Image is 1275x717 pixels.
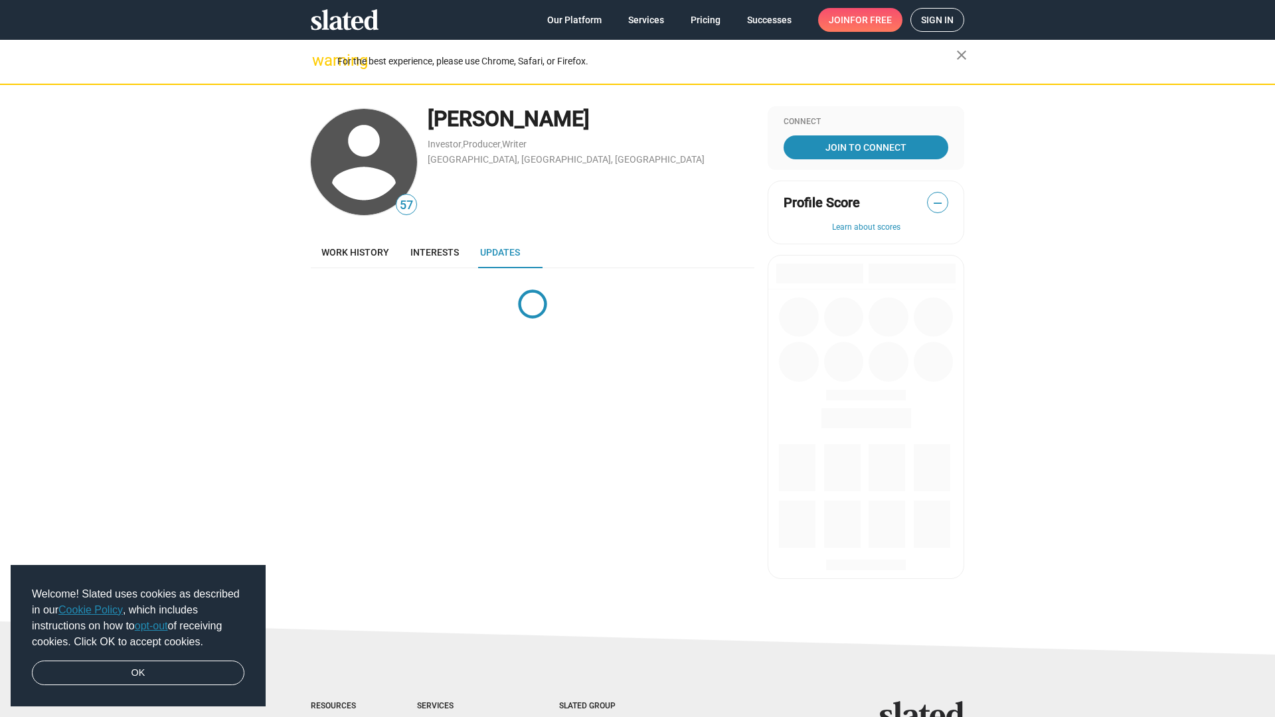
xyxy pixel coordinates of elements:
span: 57 [396,197,416,214]
span: Join [829,8,892,32]
span: Successes [747,8,792,32]
a: [GEOGRAPHIC_DATA], [GEOGRAPHIC_DATA], [GEOGRAPHIC_DATA] [428,154,705,165]
span: Interests [410,247,459,258]
a: Investor [428,139,462,149]
span: Updates [480,247,520,258]
a: Work history [311,236,400,268]
div: Slated Group [559,701,649,712]
span: for free [850,8,892,32]
mat-icon: warning [312,52,328,68]
div: [PERSON_NAME] [428,105,754,133]
span: Our Platform [547,8,602,32]
div: For the best experience, please use Chrome, Safari, or Firefox. [337,52,956,70]
a: Our Platform [537,8,612,32]
div: Connect [784,117,948,127]
a: Updates [469,236,531,268]
a: dismiss cookie message [32,661,244,686]
span: Sign in [921,9,954,31]
a: Join To Connect [784,135,948,159]
a: Writer [502,139,527,149]
span: Work history [321,247,389,258]
span: Pricing [691,8,721,32]
div: Resources [311,701,364,712]
a: Joinfor free [818,8,902,32]
span: , [501,141,502,149]
span: Join To Connect [786,135,946,159]
a: Sign in [910,8,964,32]
span: Profile Score [784,194,860,212]
a: Producer [463,139,501,149]
a: Interests [400,236,469,268]
div: cookieconsent [11,565,266,707]
a: Cookie Policy [58,604,123,615]
a: Pricing [680,8,731,32]
a: opt-out [135,620,168,631]
span: — [928,195,948,212]
span: , [462,141,463,149]
button: Learn about scores [784,222,948,233]
span: Services [628,8,664,32]
a: Services [618,8,675,32]
span: Welcome! Slated uses cookies as described in our , which includes instructions on how to of recei... [32,586,244,650]
mat-icon: close [954,47,970,63]
div: Services [417,701,506,712]
a: Successes [736,8,802,32]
